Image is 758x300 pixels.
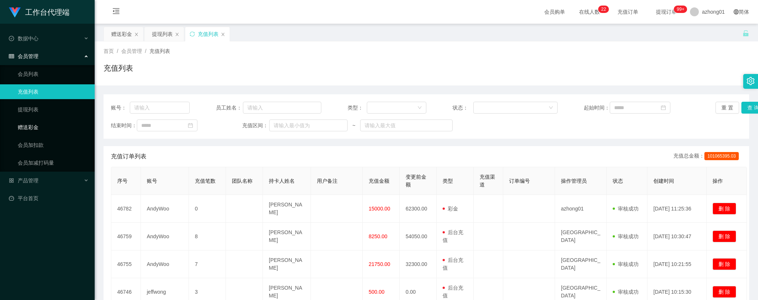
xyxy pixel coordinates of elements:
[188,123,193,128] i: 图标: calendar
[9,191,89,206] a: 图标: dashboard平台首页
[198,27,219,41] div: 充值列表
[18,102,89,117] a: 提现列表
[742,30,749,37] i: 图标: unlock
[734,9,739,14] i: 图标: global
[509,178,530,184] span: 订单编号
[713,258,736,270] button: 删 除
[195,178,216,184] span: 充值笔数
[130,102,190,114] input: 请输入
[117,48,118,54] span: /
[348,122,361,129] span: ~
[189,250,226,278] td: 7
[145,48,146,54] span: /
[406,174,426,188] span: 变更前金额
[713,286,736,298] button: 删 除
[190,31,195,37] i: 图标: sync
[584,104,610,112] span: 起始时间：
[269,178,295,184] span: 持卡人姓名
[369,289,385,295] span: 500.00
[652,9,680,14] span: 提现订单
[9,54,14,59] i: 图标: table
[111,104,130,112] span: 账号：
[243,102,321,114] input: 请输入
[175,32,179,37] i: 图标: close
[221,32,225,37] i: 图标: close
[9,178,38,183] span: 产品管理
[269,119,348,131] input: 请输入最小值为
[263,223,311,250] td: [PERSON_NAME]
[9,36,14,41] i: 图标: check-circle-o
[555,195,607,223] td: azhong01
[149,48,170,54] span: 充值列表
[653,178,674,184] span: 创建时间
[369,206,390,212] span: 15000.00
[104,0,129,24] i: 图标: menu-fold
[141,223,189,250] td: AndyWoo
[111,195,141,223] td: 46782
[400,195,437,223] td: 62300.00
[443,285,463,299] span: 后台充值
[369,261,390,267] span: 21750.00
[443,178,453,184] span: 类型
[555,223,607,250] td: [GEOGRAPHIC_DATA]
[400,250,437,278] td: 32300.00
[613,289,639,295] span: 审核成功
[263,195,311,223] td: [PERSON_NAME]
[189,195,226,223] td: 0
[369,233,388,239] span: 8250.00
[443,206,458,212] span: 彩金
[111,250,141,278] td: 46755
[613,178,623,184] span: 状态
[147,178,157,184] span: 账号
[117,178,128,184] span: 序号
[417,105,422,111] i: 图标: down
[598,6,609,13] sup: 22
[555,250,607,278] td: [GEOGRAPHIC_DATA]
[443,229,463,243] span: 后台充值
[9,7,21,18] img: logo.9652507e.png
[111,152,146,161] span: 充值订单列表
[18,120,89,135] a: 赠送彩金
[575,9,603,14] span: 在线人数
[647,195,707,223] td: [DATE] 11:25:36
[561,178,587,184] span: 操作管理员
[713,178,723,184] span: 操作
[360,119,453,131] input: 请输入最大值
[369,178,389,184] span: 充值金额
[216,104,243,112] span: 员工姓名：
[704,152,739,160] span: 101065395.03
[18,138,89,152] a: 会员加扣款
[111,122,137,129] span: 结束时间：
[713,203,736,215] button: 删 除
[141,195,189,223] td: AndyWoo
[613,233,639,239] span: 审核成功
[18,67,89,81] a: 会员列表
[9,36,38,41] span: 数据中心
[111,27,132,41] div: 赠送彩金
[647,250,707,278] td: [DATE] 10:21:55
[111,223,141,250] td: 46759
[317,178,338,184] span: 用户备注
[601,6,604,13] p: 2
[18,84,89,99] a: 充值列表
[232,178,253,184] span: 团队名称
[9,9,70,15] a: 工作台代理端
[549,105,553,111] i: 图标: down
[400,223,437,250] td: 54050.00
[104,48,114,54] span: 首页
[674,6,687,13] sup: 1056
[647,223,707,250] td: [DATE] 10:30:47
[104,63,133,74] h1: 充值列表
[9,178,14,183] i: 图标: appstore-o
[661,105,666,110] i: 图标: calendar
[603,6,606,13] p: 2
[747,77,755,85] i: 图标: setting
[189,223,226,250] td: 8
[348,104,367,112] span: 类型：
[613,261,639,267] span: 审核成功
[141,250,189,278] td: AndyWoo
[25,0,70,24] h1: 工作台代理端
[713,230,736,242] button: 删 除
[614,9,642,14] span: 充值订单
[673,152,742,161] div: 充值总金额：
